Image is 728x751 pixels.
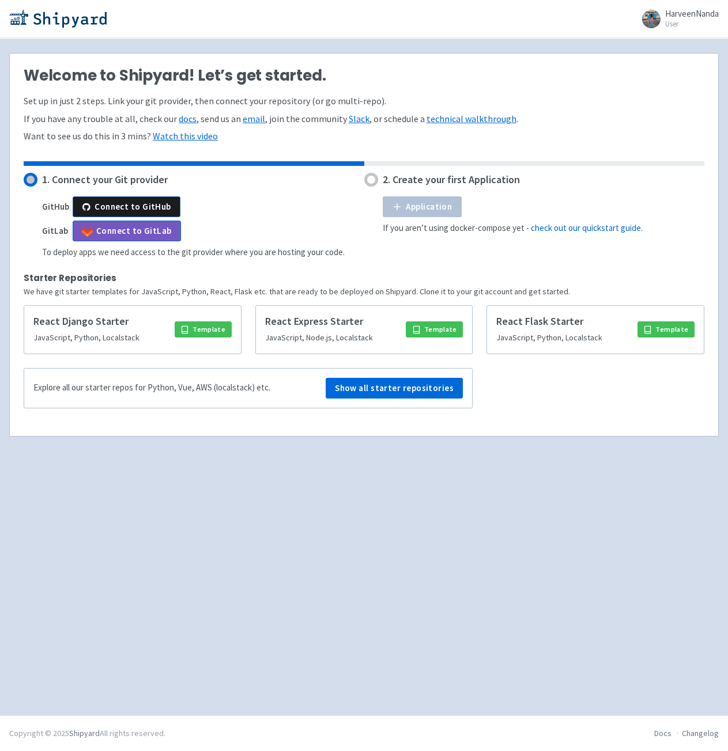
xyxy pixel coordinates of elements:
[33,315,168,328] h5: React Django Starter
[42,174,168,185] h4: 1. Connect your Git provider
[635,9,719,28] a: HarveenNanda User
[24,285,704,298] p: We have git starter templates for JavaScript, Python, React, Flask etc. that are ready to be depl...
[682,728,719,738] a: Changelog
[654,728,672,738] a: Docs
[265,331,399,344] p: JavaScript, Node.js, Localstack
[427,113,516,124] a: technical walkthrough
[24,112,704,126] p: If you have any trouble at all, check our , send us an , join the community , or schedule a .
[383,196,462,217] a: Application
[9,9,107,28] img: Shipyard logo
[33,331,168,344] p: JavaScript, Python, Localstack
[42,201,69,212] b: GitHub
[175,321,232,337] a: Template
[73,221,181,241] a: Connect to GitLab
[531,222,641,233] a: check out our quickstart guide
[265,315,399,328] h5: React Express Starter
[9,727,165,739] div: Copyright © 2025 All rights reserved.
[496,315,631,328] h5: React Flask Starter
[638,321,695,337] a: Template
[24,67,704,85] h2: Welcome to Shipyard! Let’s get started.
[665,20,719,28] small: User
[73,196,180,217] button: Connect to GitHub
[24,273,704,283] h2: Starter Repositories
[383,222,643,235] p: If you aren’t using docker-compose yet - .
[24,94,704,108] p: Set up in just 2 steps. Link your git provider, then connect your repository (or go multi-repo).
[153,130,218,142] a: Watch this video
[349,113,369,124] a: Slack
[243,113,265,124] a: email
[406,321,463,337] a: Template
[42,246,345,259] p: To deploy apps we need access to the git provider where you are hosting your code.
[665,8,719,19] span: HarveenNanda
[179,113,197,124] a: docs
[326,378,463,399] a: Show all starter repositories
[24,130,704,143] p: Want to see us do this in 3 mins?
[33,381,270,395] p: Explore all our starter repos for Python, Vue, AWS (localstack) etc.
[383,174,520,185] h4: 2. Create your first Application
[69,728,100,738] a: Shipyard
[42,225,68,236] b: GitLab
[496,331,631,344] p: JavaScript, Python, Localstack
